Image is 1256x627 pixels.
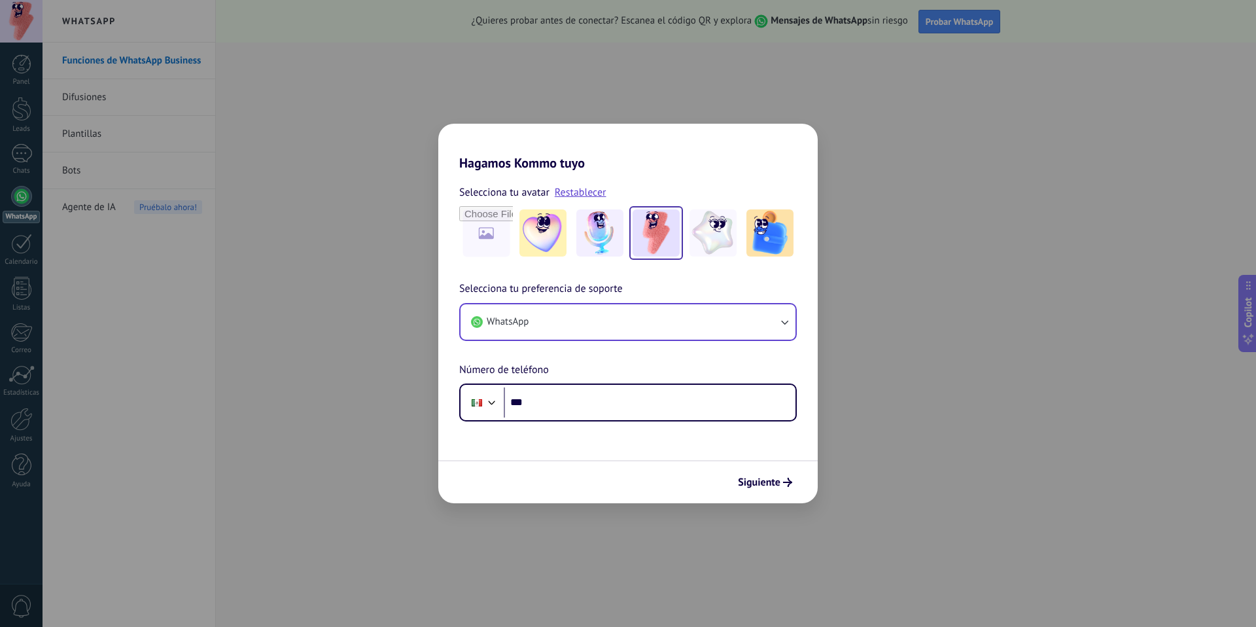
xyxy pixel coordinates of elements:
[461,304,795,340] button: WhatsApp
[459,281,623,298] span: Selecciona tu preferencia de soporte
[438,124,818,171] h2: Hagamos Kommo tuyo
[487,315,529,329] span: WhatsApp
[633,209,680,257] img: -3.jpeg
[746,209,794,257] img: -5.jpeg
[459,362,549,379] span: Número de teléfono
[464,389,489,416] div: Mexico: + 52
[732,471,798,493] button: Siguiente
[738,478,780,487] span: Siguiente
[459,184,549,201] span: Selecciona tu avatar
[689,209,737,257] img: -4.jpeg
[519,209,567,257] img: -1.jpeg
[555,186,606,199] a: Restablecer
[576,209,623,257] img: -2.jpeg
